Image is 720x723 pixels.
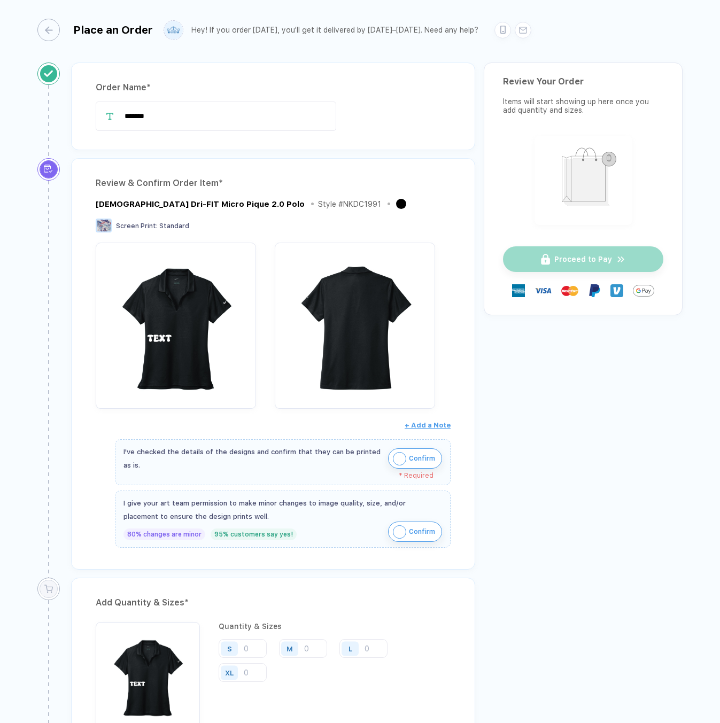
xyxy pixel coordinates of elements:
[318,200,381,208] div: Style # NKDC1991
[610,284,623,297] img: Venmo
[405,417,451,434] button: + Add a Note
[101,248,251,398] img: e7564de9-0002-452a-81c2-53dc177e0d2c_nt_front_1754999890991.jpg
[588,284,601,297] img: Paypal
[123,445,383,472] div: I've checked the details of the designs and confirm that they can be printed as is.
[96,219,112,232] img: Screen Print
[159,222,189,230] span: Standard
[101,627,195,721] img: e7564de9-0002-452a-81c2-53dc177e0d2c_nt_front_1754999890991.jpg
[164,21,183,40] img: user profile
[409,523,435,540] span: Confirm
[191,26,478,35] div: Hey! If you order [DATE], you'll get it delivered by [DATE]–[DATE]. Need any help?
[116,222,158,230] span: Screen Print :
[561,282,578,299] img: master-card
[96,79,451,96] div: Order Name
[633,280,654,301] img: Google Pay
[280,248,430,398] img: e7564de9-0002-452a-81c2-53dc177e0d2c_nt_back_1754999890994.jpg
[219,622,451,631] div: Quantity & Sizes
[388,522,442,542] button: iconConfirm
[96,594,451,611] div: Add Quantity & Sizes
[287,644,293,652] div: M
[512,284,525,297] img: express
[393,525,406,539] img: icon
[211,528,297,540] div: 95% customers say yes!
[409,450,435,467] span: Confirm
[225,668,234,677] div: XL
[405,421,451,429] span: + Add a Note
[535,282,552,299] img: visa
[349,644,352,652] div: L
[503,76,663,87] div: Review Your Order
[227,644,232,652] div: S
[96,175,451,192] div: Review & Confirm Order Item
[73,24,153,36] div: Place an Order
[388,448,442,469] button: iconConfirm
[123,472,433,479] div: * Required
[123,496,442,523] div: I give your art team permission to make minor changes to image quality, size, and/or placement to...
[503,97,663,114] div: Items will start showing up here once you add quantity and sizes.
[539,141,628,218] img: shopping_bag.png
[393,452,406,465] img: icon
[123,528,205,540] div: 80% changes are minor
[96,199,305,209] div: Ladies Dri-FIT Micro Pique 2.0 Polo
